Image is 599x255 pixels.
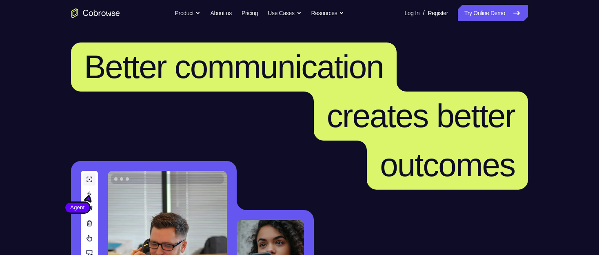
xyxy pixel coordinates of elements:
span: outcomes [380,147,515,183]
span: Agent [65,204,89,212]
span: creates better [327,98,515,134]
a: Try Online Demo [458,5,528,21]
a: Log In [404,5,419,21]
button: Use Cases [268,5,301,21]
a: Register [428,5,448,21]
span: / [423,8,424,18]
button: Resources [311,5,344,21]
a: Pricing [242,5,258,21]
a: About us [210,5,231,21]
button: Product [175,5,201,21]
a: Go to the home page [71,8,120,18]
span: Better communication [84,49,384,85]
